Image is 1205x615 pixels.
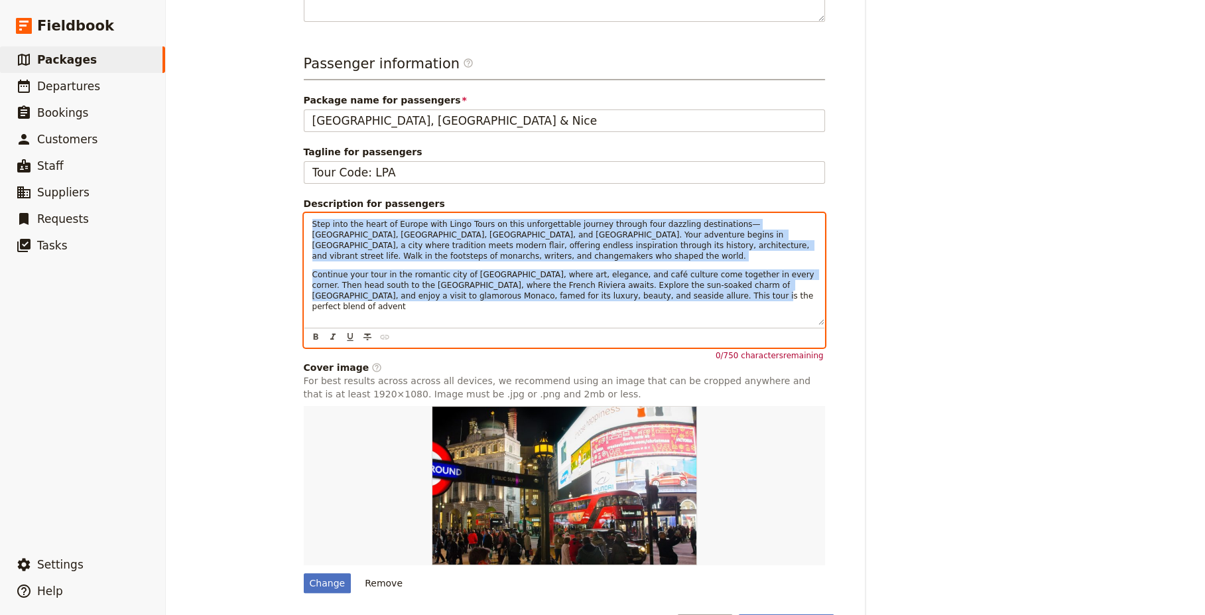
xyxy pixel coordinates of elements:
span: ​ [463,58,474,68]
span: Departures [37,80,100,93]
span: Step into the heart of Europe with Lingo Tours on this unforgettable journey through four dazzlin... [312,220,812,261]
span: Help [37,584,63,598]
h3: Passenger information [304,54,825,80]
span: 0 / 750 characters remaining [712,349,825,362]
span: Bookings [37,106,88,119]
span: ​ [371,362,382,373]
button: Format italic [326,330,340,344]
span: Requests [37,212,89,226]
span: Packages [37,53,97,66]
button: Format underline [343,330,357,344]
div: Change [304,573,351,593]
div: Description for passengers [304,197,825,210]
span: Package name for passengers [304,94,825,107]
span: Settings [37,558,84,571]
button: Remove [359,573,409,593]
span: Continue your tour in the romantic city of [GEOGRAPHIC_DATA], where art, elegance, and café cultu... [312,270,817,311]
span: Tasks [37,239,68,252]
span: ​ [463,58,474,74]
button: Links cannot be added to more than one paragraph or block at a time [377,330,392,344]
button: Format strikethrough [360,330,375,344]
span: Fieldbook [37,16,114,36]
p: For best results across across all devices, we recommend using an image that can be cropped anywh... [304,374,825,401]
img: https://d33jgr8dhgav85.cloudfront.net/6776c252ddbdb110a2d9124f/67c8420cf973eac3871abd65?Expires=1... [432,406,697,565]
span: Staff [37,159,64,172]
button: Format bold [308,330,323,344]
span: Tagline for passengers [304,145,825,159]
div: Cover image [304,361,825,374]
input: Package name for passengers [304,109,825,132]
span: Suppliers [37,186,90,199]
span: Customers [37,133,97,146]
input: Tagline for passengers [304,161,825,184]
